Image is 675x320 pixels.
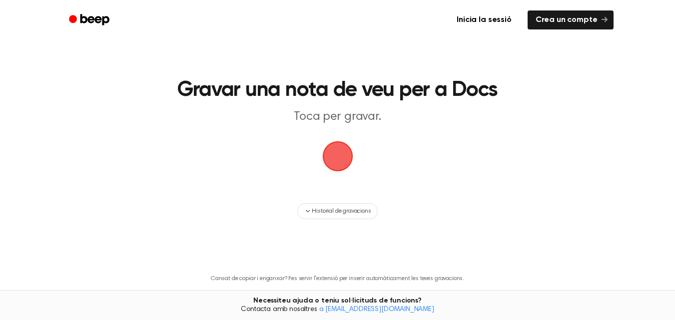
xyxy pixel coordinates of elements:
[457,16,511,24] font: Inicia la sessió
[536,16,598,24] font: Crea un compte
[211,276,464,282] font: Cansat de copiar i enganxar? Fes servir l'extensió per inserir automàticament les teves gravacions.
[528,10,614,29] a: Crea un compte
[297,203,377,219] button: Historial de gravacions
[177,80,498,101] font: Gravar una nota de veu per a Docs
[241,306,317,313] font: Contacta amb nosaltres
[447,8,521,31] a: Inicia la sessió
[62,10,118,30] a: Bip
[323,141,353,171] button: Logotip de bip
[294,111,381,123] font: Toca per gravar.
[253,297,422,304] font: Necessiteu ajuda o teniu sol·licituds de funcions?
[319,306,434,313] a: a [EMAIL_ADDRESS][DOMAIN_NAME]
[312,208,371,214] font: Historial de gravacions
